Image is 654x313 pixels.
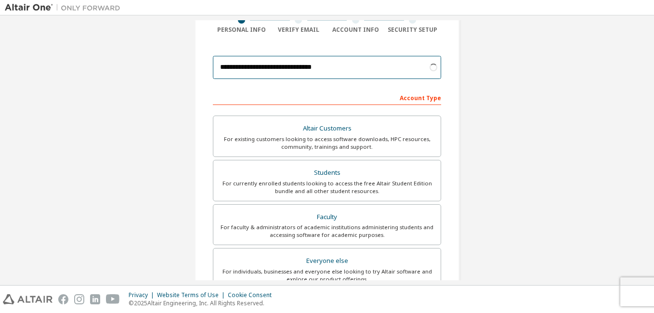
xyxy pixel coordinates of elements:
div: For currently enrolled students looking to access the free Altair Student Edition bundle and all ... [219,180,435,195]
div: Website Terms of Use [157,291,228,299]
img: facebook.svg [58,294,68,304]
p: © 2025 Altair Engineering, Inc. All Rights Reserved. [129,299,277,307]
div: Altair Customers [219,122,435,135]
div: Personal Info [213,26,270,34]
div: For existing customers looking to access software downloads, HPC resources, community, trainings ... [219,135,435,151]
div: Faculty [219,210,435,224]
img: linkedin.svg [90,294,100,304]
img: youtube.svg [106,294,120,304]
div: Privacy [129,291,157,299]
div: Students [219,166,435,180]
div: For faculty & administrators of academic institutions administering students and accessing softwa... [219,223,435,239]
div: Account Info [327,26,384,34]
div: Everyone else [219,254,435,268]
div: Account Type [213,90,441,105]
img: instagram.svg [74,294,84,304]
img: altair_logo.svg [3,294,52,304]
div: Cookie Consent [228,291,277,299]
div: Security Setup [384,26,442,34]
div: Verify Email [270,26,327,34]
div: For individuals, businesses and everyone else looking to try Altair software and explore our prod... [219,268,435,283]
img: Altair One [5,3,125,13]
